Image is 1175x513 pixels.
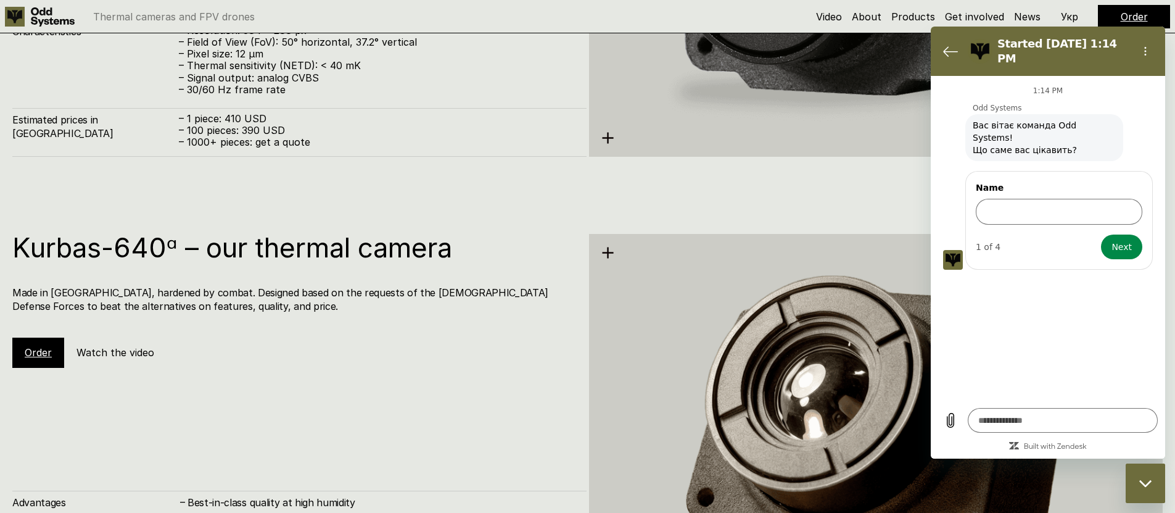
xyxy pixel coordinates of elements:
h5: Watch the video [76,346,154,359]
a: Order [25,346,52,359]
h4: Advantages [12,496,179,509]
p: – Signal output: analog CVBS [179,72,574,84]
h4: Best-in-class quality at high humidity [188,496,574,509]
p: – 30/60 Hz frame rate [179,84,574,96]
p: Thermal cameras and FPV drones [93,12,255,22]
p: – 1 piece: 410 USD – 100 pieces: 390 USD – 1000+ pieces: get a quote [179,113,574,149]
a: News [1014,10,1041,23]
h4: – [180,495,185,509]
p: Укр [1061,12,1078,22]
p: – Thermal sensitivity (NETD): < 40 mK [179,60,574,72]
a: Get involved [945,10,1004,23]
p: – Field of View (FoV): 50° horizontal, 37.2° vertical [179,36,574,48]
h4: Made in [GEOGRAPHIC_DATA], hardened by combat. Designed based on the requests of the [DEMOGRAPHIC... [12,286,574,314]
a: Video [816,10,842,23]
a: Order [1121,10,1148,23]
p: – Pixel size: 12 µm [179,48,574,60]
h1: Kurbas-640ᵅ – our thermal camera [12,234,574,261]
h4: Estimated prices in [GEOGRAPHIC_DATA] [12,113,179,141]
iframe: Button to launch messaging window, conversation in progress [1126,464,1165,503]
a: Products [891,10,935,23]
a: About [852,10,881,23]
iframe: Messaging window [931,27,1165,459]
